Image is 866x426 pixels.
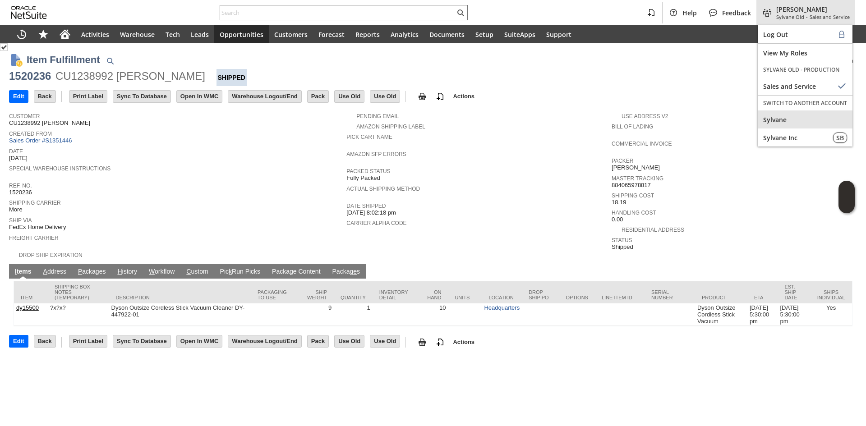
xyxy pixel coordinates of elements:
[817,289,845,300] div: Ships Individual
[69,335,107,347] input: Print Label
[60,29,70,40] svg: Home
[612,124,653,130] a: Bill Of Lading
[758,77,852,95] a: Sales and Service
[191,30,209,39] span: Leads
[455,295,475,300] div: Units
[117,268,122,275] span: H
[274,30,308,39] span: Customers
[105,55,115,66] img: Quick Find
[9,113,40,119] a: Customer
[622,227,684,233] a: Residential Address
[69,91,107,102] input: Print Label
[177,91,222,102] input: Open In WMC
[350,25,385,43] a: Reports
[166,30,180,39] span: Tech
[269,25,313,43] a: Customers
[228,91,301,102] input: Warehouse Logout/End
[838,197,855,214] span: Oracle Guided Learning Widget. To move around, please hold and drag
[346,174,380,182] span: Fully Packed
[758,128,852,147] a: Sylvane Inc
[214,25,269,43] a: Opportunities
[43,268,47,275] span: A
[13,268,34,276] a: Items
[470,25,499,43] a: Setup
[335,91,364,102] input: Use Old
[290,268,293,275] span: g
[113,91,170,102] input: Sync To Database
[149,268,155,275] span: W
[455,7,466,18] svg: Search
[304,289,327,300] div: Ship Weight
[113,335,170,347] input: Sync To Database
[308,91,328,102] input: Pack
[346,203,386,209] a: Date Shipped
[838,181,855,213] iframe: Click here to launch Oracle Guided Learning Help Panel
[682,9,697,17] span: Help
[695,303,747,326] td: Dyson Outsize Cordless Stick Vacuum
[806,14,808,20] span: -
[313,25,350,43] a: Forecast
[504,30,535,39] span: SuiteApps
[449,93,478,100] a: Actions
[115,268,139,276] a: History
[9,189,32,196] span: 1520236
[76,25,115,43] a: Activities
[810,14,850,20] span: Sales and Service
[11,25,32,43] a: Recent Records
[341,295,366,300] div: Quantity
[425,289,441,300] div: On Hand
[330,268,363,276] a: Packages
[48,303,109,326] td: ?x?x?
[435,91,446,102] img: add-record.svg
[115,25,160,43] a: Warehouse
[11,6,47,19] svg: logo
[27,52,100,67] h1: Item Fulfillment
[435,337,446,348] img: add-record.svg
[34,91,55,102] input: Back
[419,303,448,326] td: 10
[346,134,392,140] a: Pick Cart Name
[335,335,364,347] input: Use Old
[417,91,428,102] img: print.svg
[19,252,83,258] a: Drop Ship Expiration
[9,155,28,162] span: [DATE]
[9,137,74,144] a: Sales Order #S1351446
[776,5,850,14] span: [PERSON_NAME]
[612,243,633,251] span: Shipped
[9,69,51,83] div: 1520236
[763,66,847,73] label: SYLVANE OLD - PRODUCTION
[612,210,656,216] a: Handling Cost
[747,303,778,326] td: [DATE] 5:30:00 pm
[334,303,373,326] td: 1
[763,99,847,107] label: SWITCH TO ANOTHER ACCOUNT
[76,268,108,276] a: Packages
[55,69,205,83] div: CU1238992 [PERSON_NAME]
[81,30,109,39] span: Activities
[229,268,232,275] span: k
[55,284,102,300] div: Shipping Box Notes (Temporary)
[763,82,836,91] span: Sales and Service
[220,30,263,39] span: Opportunities
[546,30,571,39] span: Support
[379,289,412,300] div: Inventory Detail
[9,200,61,206] a: Shipping Carrier
[184,268,210,276] a: Custom
[810,303,852,326] td: Yes
[754,295,771,300] div: ETA
[38,29,49,40] svg: Shortcuts
[763,30,836,39] span: Log Out
[228,335,301,347] input: Warehouse Logout/End
[763,115,847,124] span: Sylvane
[32,25,54,43] div: Shortcuts
[346,186,420,192] a: Actual Shipping Method
[21,295,41,300] div: Item
[758,25,852,43] a: Log Out
[216,69,247,86] div: Shipped
[612,192,654,199] a: Shipping Cost
[34,335,55,347] input: Back
[116,295,244,300] div: Description
[15,268,17,275] span: I
[722,9,751,17] span: Feedback
[355,30,380,39] span: Reports
[78,268,82,275] span: P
